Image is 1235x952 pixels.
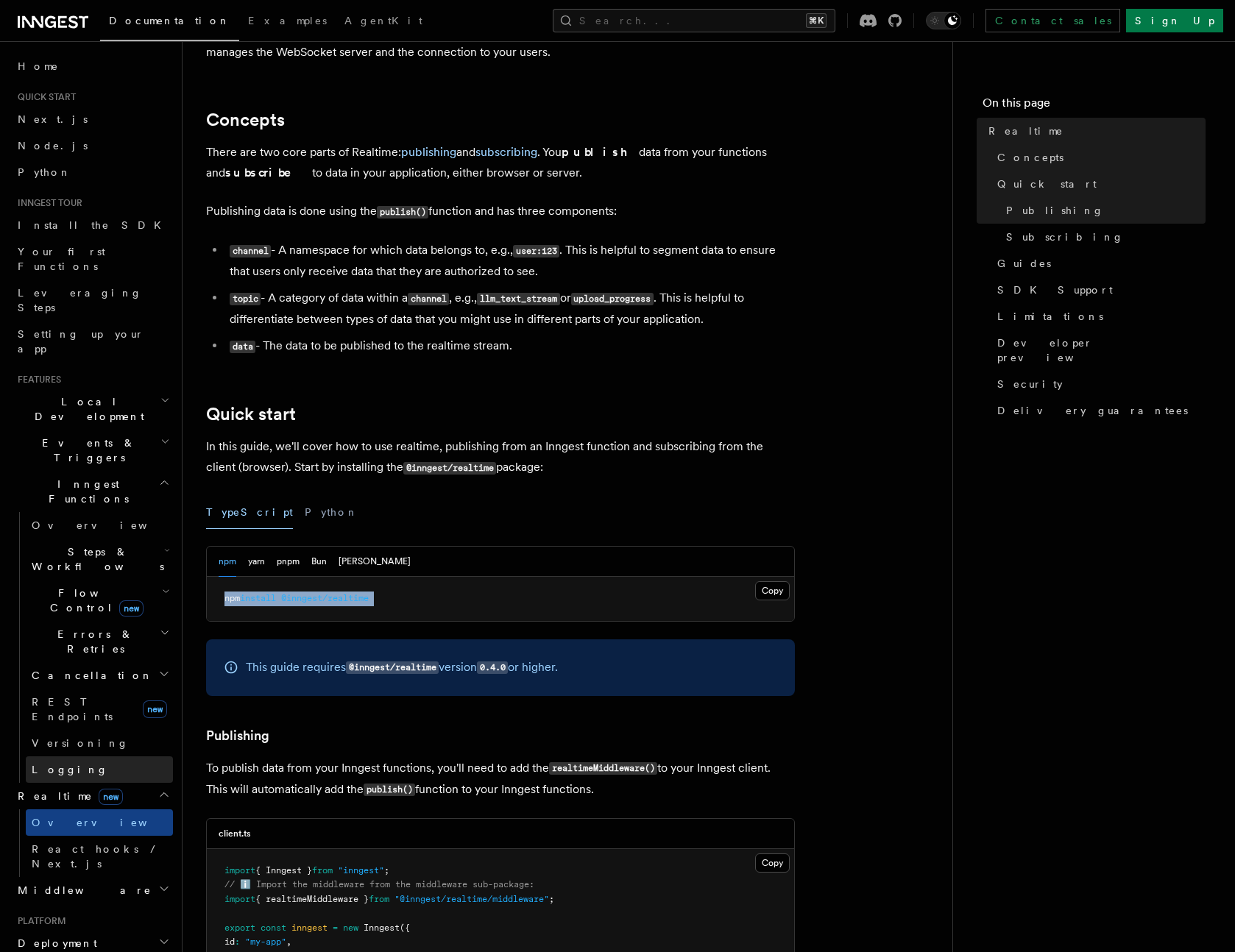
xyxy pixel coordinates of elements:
span: React hooks / Next.js [32,843,162,870]
li: - The data to be published to the realtime stream. [225,335,795,357]
p: There are two core parts of Realtime: and . You data from your functions and to data in your appl... [206,142,795,183]
button: TypeScript [206,496,293,529]
span: Deployment [12,936,97,951]
button: Flow Controlnew [26,580,173,621]
a: Install the SDK [12,212,173,238]
span: = [333,923,338,933]
p: Publishing data is done using the function and has three components: [206,201,795,222]
span: Realtime [12,789,123,803]
button: Inngest Functions [12,471,173,512]
span: Developer preview [997,335,1206,365]
a: Publishing [1000,197,1206,224]
a: Security [991,371,1206,397]
span: Publishing [1006,203,1104,218]
div: Inngest Functions [12,512,173,783]
button: Events & Triggers [12,430,173,471]
span: new [99,789,123,805]
p: This guide requires version or higher. [246,657,558,678]
a: Delivery guarantees [991,397,1206,424]
a: Realtime [983,118,1206,144]
span: Overview [32,817,183,828]
span: "@inngest/realtime/middleware" [394,894,549,904]
h4: On this page [983,94,1206,118]
span: inngest [291,923,328,933]
code: data [230,341,255,353]
a: Setting up your app [12,321,173,362]
span: Next.js [18,113,88,125]
button: Search...⌘K [553,9,835,32]
button: Local Development [12,388,173,430]
a: Limitations [991,303,1206,330]
code: llm_text_stream [477,293,559,305]
button: Errors & Retries [26,621,173,662]
code: publish() [377,206,428,219]
button: npm [219,547,236,577]
code: realtimeMiddleware() [549,762,657,775]
h3: client.ts [219,828,251,839]
kbd: ⌘K [806,13,827,28]
button: [PERSON_NAME] [339,547,411,577]
a: Concepts [991,144,1206,171]
a: Publishing [206,725,269,746]
span: from [312,865,333,875]
code: @inngest/realtime [346,661,439,674]
span: Delivery guarantees [997,403,1188,418]
button: Python [305,496,358,529]
a: Subscribing [1000,224,1206,250]
span: Limitations [997,309,1103,324]
span: new [119,600,144,617]
a: Quick start [991,171,1206,197]
a: Documentation [100,4,239,41]
span: ; [549,894,554,904]
a: SDK Support [991,277,1206,303]
span: Features [12,374,61,386]
span: from [369,894,389,904]
a: Node.js [12,132,173,159]
span: import [224,894,255,904]
span: AgentKit [344,15,422,26]
div: Realtimenew [12,809,173,877]
button: pnpm [277,547,300,577]
span: Subscribing [1006,230,1124,244]
strong: publish [562,145,639,159]
span: id [224,937,235,947]
span: SDK Support [997,283,1113,297]
a: Guides [991,250,1206,277]
span: const [261,923,286,933]
a: Sign Up [1126,9,1223,32]
code: upload_progress [571,293,654,305]
a: Contact sales [985,9,1120,32]
a: Next.js [12,106,173,132]
span: Inngest Functions [12,477,159,506]
span: , [286,937,291,947]
span: Inngest tour [12,197,82,209]
a: publishing [401,145,456,159]
span: export [224,923,255,933]
a: Your first Functions [12,238,173,280]
code: topic [230,293,261,305]
span: Install the SDK [18,219,170,231]
span: Steps & Workflows [26,544,164,574]
span: Examples [248,15,327,26]
span: Middleware [12,883,152,898]
a: Leveraging Steps [12,280,173,321]
span: install [240,593,276,603]
a: AgentKit [336,4,431,40]
code: channel [230,245,271,257]
a: Examples [239,4,336,40]
li: - A namespace for which data belongs to, e.g., . This is helpful to segment data to ensure that u... [225,240,795,282]
a: Overview [26,809,173,836]
span: Cancellation [26,668,153,683]
span: Platform [12,915,66,927]
button: Cancellation [26,662,173,689]
button: Copy [755,581,790,600]
a: Concepts [206,110,285,130]
a: Quick start [206,404,296,425]
span: Concepts [997,150,1064,165]
span: new [143,700,167,718]
button: Steps & Workflows [26,539,173,580]
span: Python [18,166,71,178]
button: Copy [755,853,790,873]
a: Python [12,159,173,185]
span: Documentation [109,15,230,26]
